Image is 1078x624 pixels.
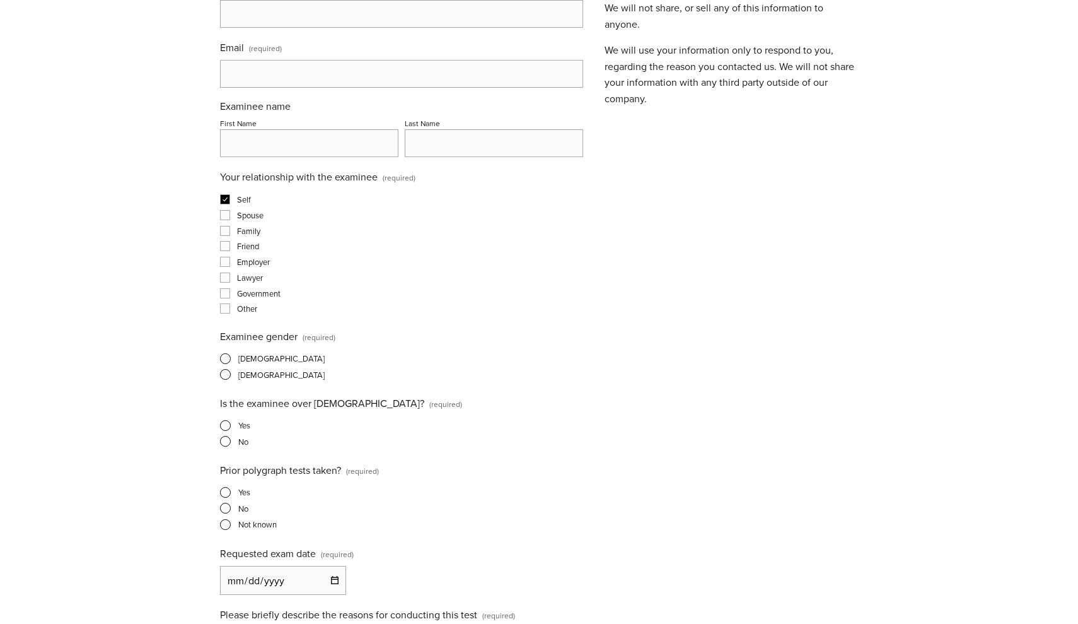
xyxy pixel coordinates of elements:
span: Spouse [237,209,264,221]
span: Not known [238,519,277,530]
div: Last Name [405,118,440,129]
input: Self [220,194,230,204]
input: Employer [220,257,230,267]
span: Self [237,194,251,205]
span: Yes [238,486,250,498]
input: Other [220,303,230,314]
span: Prior polygraph tests taken? [220,463,341,477]
span: [DEMOGRAPHIC_DATA] [238,353,325,364]
span: Government [237,288,281,299]
span: (required) [383,168,415,187]
span: (required) [303,328,335,346]
input: Lawyer [220,273,230,283]
span: (required) [321,545,354,563]
span: No [238,436,248,447]
input: Family [220,226,230,236]
p: We will use your information only to respond to you, regarding the reason you contacted us. We wi... [605,42,858,107]
span: Employer [237,256,270,268]
input: Spouse [220,210,230,220]
span: Friend [237,240,259,252]
span: Requested exam date [220,546,316,560]
input: Government [220,288,230,298]
span: Family [237,225,260,237]
input: Friend [220,241,230,251]
span: Lawyer [237,272,263,283]
span: Examinee gender [220,329,298,343]
div: First Name [220,118,257,129]
span: Email [220,40,244,54]
span: (required) [249,39,282,57]
span: Is the examinee over [DEMOGRAPHIC_DATA]? [220,396,424,410]
span: (required) [429,395,462,413]
span: Please briefly describe the reasons for conducting this test [220,608,477,621]
span: (required) [346,462,379,480]
span: [DEMOGRAPHIC_DATA] [238,369,325,380]
span: Yes [238,420,250,431]
span: Other [237,303,257,314]
span: Examinee name [220,99,291,113]
span: Your relationship with the examinee [220,170,378,184]
span: No [238,503,248,514]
